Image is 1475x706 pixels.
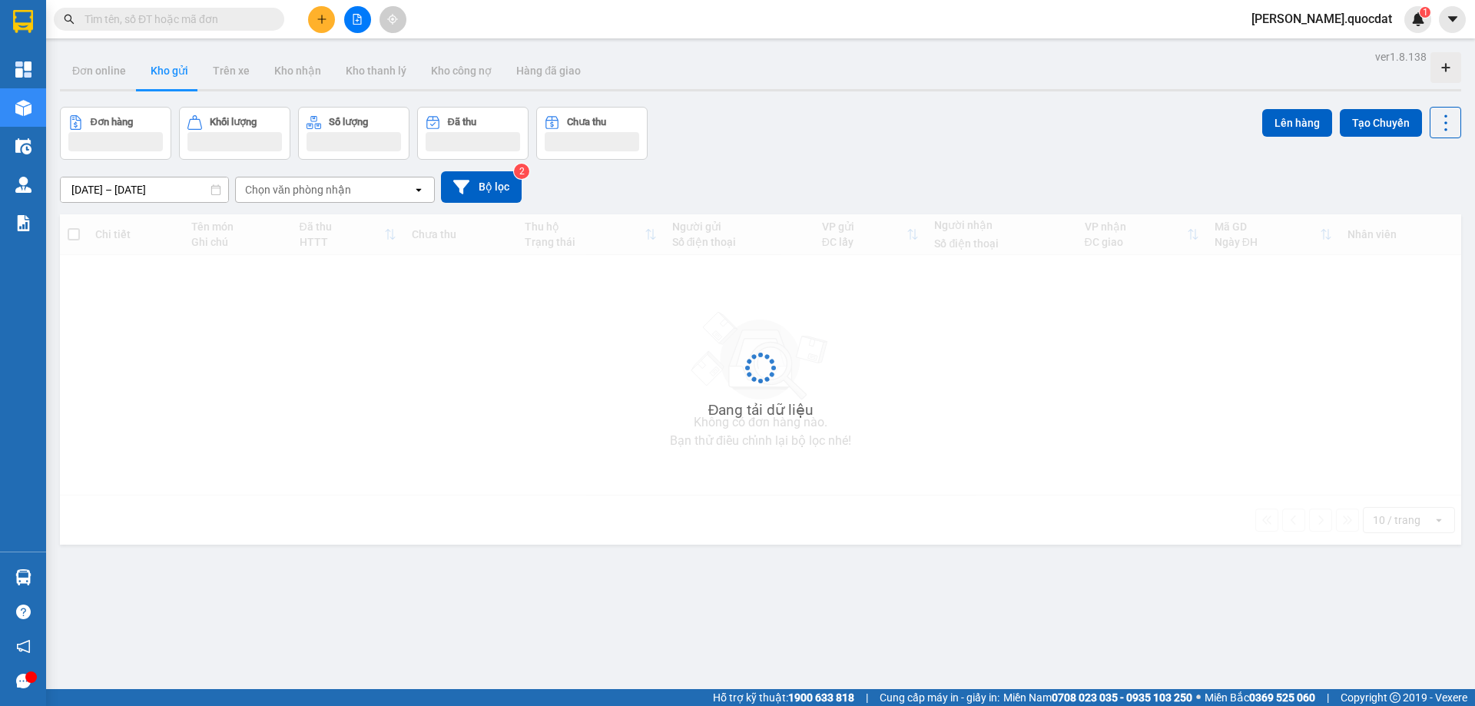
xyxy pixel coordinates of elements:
[708,399,814,422] div: Đang tải dữ liệu
[1239,9,1404,28] span: [PERSON_NAME].quocdat
[16,674,31,688] span: message
[15,177,31,193] img: warehouse-icon
[333,52,419,89] button: Kho thanh lý
[210,117,257,128] div: Khối lượng
[15,138,31,154] img: warehouse-icon
[61,177,228,202] input: Select a date range.
[1249,691,1315,704] strong: 0369 525 060
[138,52,201,89] button: Kho gửi
[1327,689,1329,706] span: |
[1411,12,1425,26] img: icon-new-feature
[352,14,363,25] span: file-add
[179,107,290,160] button: Khối lượng
[567,117,606,128] div: Chưa thu
[317,14,327,25] span: plus
[15,215,31,231] img: solution-icon
[504,52,593,89] button: Hàng đã giao
[1375,48,1427,65] div: ver 1.8.138
[536,107,648,160] button: Chưa thu
[387,14,398,25] span: aim
[60,107,171,160] button: Đơn hàng
[1439,6,1466,33] button: caret-down
[419,52,504,89] button: Kho công nợ
[441,171,522,203] button: Bộ lọc
[380,6,406,33] button: aim
[64,14,75,25] span: search
[1205,689,1315,706] span: Miền Bắc
[308,6,335,33] button: plus
[91,117,133,128] div: Đơn hàng
[13,10,33,33] img: logo-vxr
[344,6,371,33] button: file-add
[1262,109,1332,137] button: Lên hàng
[1422,7,1427,18] span: 1
[1420,7,1430,18] sup: 1
[298,107,409,160] button: Số lượng
[85,11,266,28] input: Tìm tên, số ĐT hoặc mã đơn
[417,107,529,160] button: Đã thu
[60,52,138,89] button: Đơn online
[880,689,999,706] span: Cung cấp máy in - giấy in:
[713,689,854,706] span: Hỗ trợ kỹ thuật:
[15,61,31,78] img: dashboard-icon
[413,184,425,196] svg: open
[866,689,868,706] span: |
[245,182,351,197] div: Chọn văn phòng nhận
[1196,694,1201,701] span: ⚪️
[514,164,529,179] sup: 2
[16,605,31,619] span: question-circle
[15,100,31,116] img: warehouse-icon
[1003,689,1192,706] span: Miền Nam
[329,117,368,128] div: Số lượng
[1390,692,1400,703] span: copyright
[262,52,333,89] button: Kho nhận
[448,117,476,128] div: Đã thu
[1052,691,1192,704] strong: 0708 023 035 - 0935 103 250
[1446,12,1460,26] span: caret-down
[788,691,854,704] strong: 1900 633 818
[1430,52,1461,83] div: Tạo kho hàng mới
[15,569,31,585] img: warehouse-icon
[201,52,262,89] button: Trên xe
[16,639,31,654] span: notification
[1340,109,1422,137] button: Tạo Chuyến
